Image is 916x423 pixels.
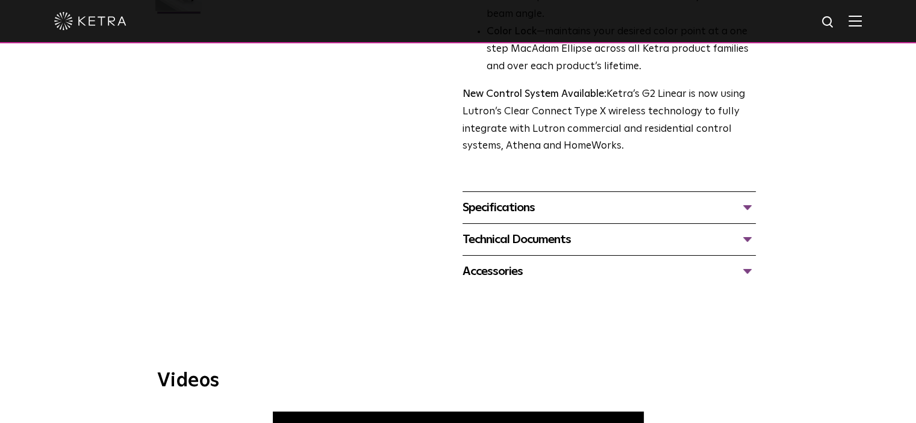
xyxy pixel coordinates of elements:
div: Specifications [463,198,756,217]
p: Ketra’s G2 Linear is now using Lutron’s Clear Connect Type X wireless technology to fully integra... [463,86,756,156]
div: Technical Documents [463,230,756,249]
div: Accessories [463,262,756,281]
h3: Videos [157,371,759,391]
strong: New Control System Available: [463,89,606,99]
li: —maintains your desired color point at a one step MacAdam Ellipse across all Ketra product famili... [487,23,756,76]
img: search icon [821,15,836,30]
img: ketra-logo-2019-white [54,12,126,30]
img: Hamburger%20Nav.svg [849,15,862,26]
